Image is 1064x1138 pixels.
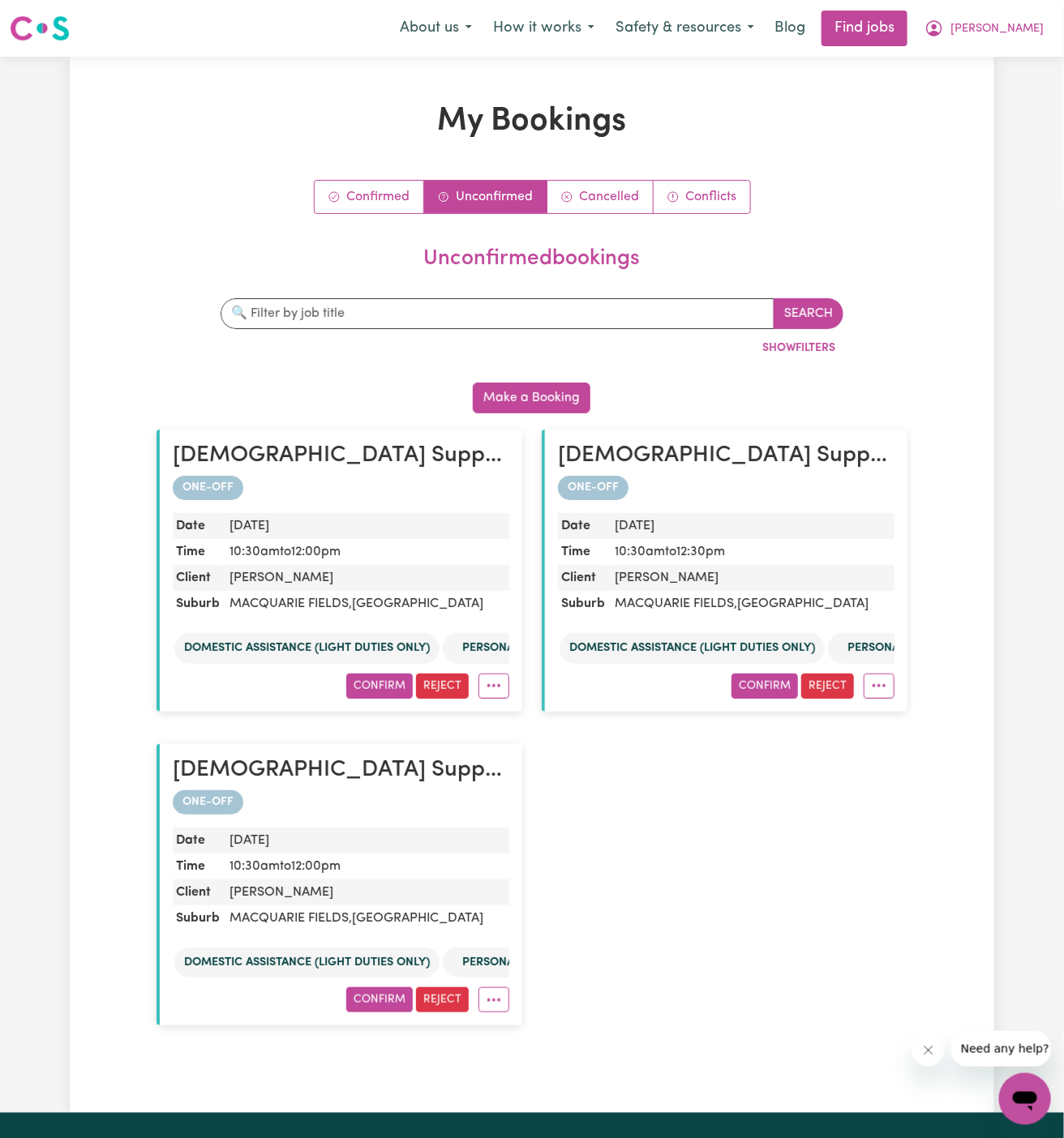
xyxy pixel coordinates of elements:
dt: Date [173,828,223,853]
dt: Time [558,539,608,565]
dt: Time [173,539,223,565]
span: Show [762,342,796,354]
button: Confirm booking [346,674,413,699]
a: Conflict bookings [654,181,750,213]
span: ONE-OFF [558,476,629,500]
button: More options [478,674,509,699]
span: ONE-OFF [173,790,243,815]
button: How it works [483,11,605,45]
button: About us [389,11,483,45]
dt: Client [173,565,223,591]
button: Search [774,298,843,329]
span: ONE-OFF [173,476,243,500]
button: Reject booking [801,674,854,699]
h2: Male Support Worker Needed ONE OFF In Macquarie Fields NSW [173,443,509,470]
dd: 10:30am to 12:00pm [223,853,509,879]
iframe: Message from company [951,1031,1051,1067]
dd: [PERSON_NAME] [223,565,509,591]
dt: Client [173,879,223,905]
button: More options [478,987,509,1012]
dt: Client [558,565,608,591]
dd: MACQUARIE FIELDS , [GEOGRAPHIC_DATA] [223,591,509,617]
img: Careseekers logo [10,14,70,43]
li: Personal care [443,633,573,664]
a: Cancelled bookings [547,181,654,213]
dt: Time [173,853,223,879]
h2: Male Support Worker Needed ONE OFF In Macquarie Fields NSW [173,757,509,785]
button: Confirm booking [731,674,798,699]
li: Domestic assistance (light duties only) [560,633,825,664]
iframe: Button to launch messaging window [999,1073,1051,1125]
button: Reject booking [416,987,469,1012]
iframe: Close message [912,1034,945,1067]
dd: MACQUARIE FIELDS , [GEOGRAPHIC_DATA] [223,905,509,931]
div: one-off booking [558,476,895,500]
h1: My Bookings [157,102,907,141]
dd: MACQUARIE FIELDS , [GEOGRAPHIC_DATA] [608,591,895,617]
a: Blog [765,11,815,46]
dd: 10:30am to 12:00pm [223,539,509,565]
dd: 10:30am to 12:30pm [608,539,895,565]
input: 🔍 Filter by job title [221,298,774,329]
a: Find jobs [822,11,907,46]
li: Personal care [443,948,573,978]
button: Safety & resources [605,11,765,45]
dt: Suburb [173,591,223,617]
a: Careseekers logo [10,10,70,47]
li: Domestic assistance (light duties only) [174,633,440,664]
button: Make a Booking [473,383,590,413]
button: ShowFilters [755,336,843,361]
dd: [PERSON_NAME] [608,565,895,591]
span: [PERSON_NAME] [950,20,1044,38]
dt: Date [558,513,608,539]
li: Domestic assistance (light duties only) [174,948,440,978]
button: Reject booking [416,674,469,699]
dt: Date [173,513,223,539]
a: Unconfirmed bookings [424,181,547,213]
dt: Suburb [558,591,608,617]
button: Confirm booking [346,987,413,1012]
dd: [DATE] [223,513,509,539]
h2: unconfirmed bookings [163,246,901,272]
dd: [DATE] [223,828,509,853]
dd: [PERSON_NAME] [223,879,509,905]
h2: Male Support Worker Needed ONE OFF In Macquarie Fields NSW [558,443,895,470]
button: More options [864,674,895,699]
dd: [DATE] [608,513,895,539]
div: one-off booking [173,790,509,815]
li: Personal care [828,633,958,664]
a: Confirmed bookings [315,181,424,213]
div: one-off booking [173,476,509,500]
dt: Suburb [173,905,223,931]
button: My Account [914,11,1054,45]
